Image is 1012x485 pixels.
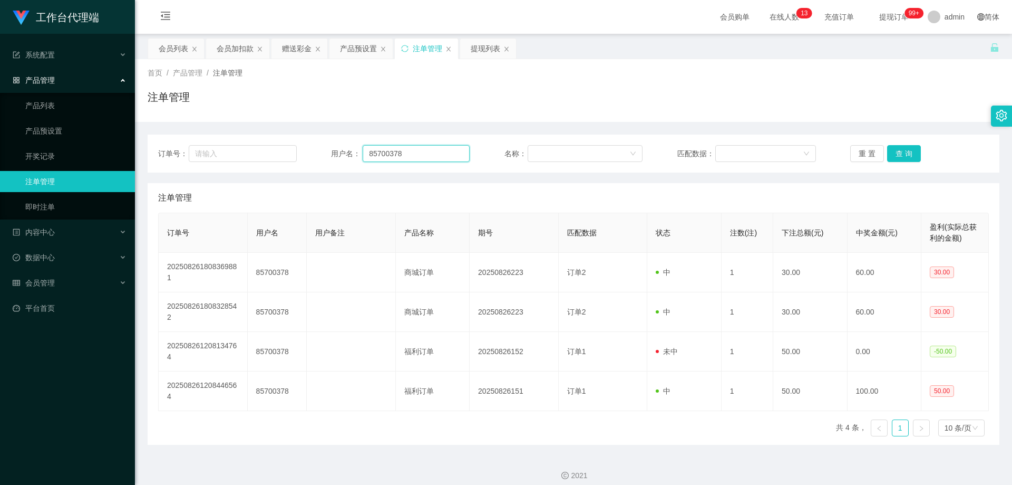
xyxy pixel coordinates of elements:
i: 图标: appstore-o [13,77,20,84]
td: 60.00 [848,292,921,332]
td: 202508261808328542 [159,292,248,332]
i: 图标: check-circle-o [13,254,20,261]
img: logo.9652507e.png [13,11,30,25]
span: 名称： [504,148,528,159]
div: 会员列表 [159,39,188,59]
i: 图标: close [315,46,321,52]
span: 产品管理 [13,76,55,84]
td: 1 [722,372,773,411]
p: 1 [801,8,804,18]
span: 期号 [478,229,493,237]
li: 下一页 [913,420,930,436]
i: 图标: close [445,46,452,52]
i: 图标: form [13,51,20,59]
span: 用户名 [256,229,278,237]
i: 图标: close [191,46,198,52]
span: 30.00 [930,267,954,278]
td: 50.00 [773,372,847,411]
span: 会员管理 [13,279,55,287]
i: 图标: down [972,425,978,432]
i: 图标: profile [13,229,20,236]
input: 请输入 [363,145,470,162]
div: 注单管理 [413,39,442,59]
i: 图标: left [876,425,882,432]
i: 图标: close [503,46,510,52]
span: 30.00 [930,306,954,318]
span: 内容中心 [13,228,55,236]
span: 充值订单 [819,13,859,21]
li: 1 [892,420,909,436]
i: 图标: close [380,46,386,52]
span: 系统配置 [13,51,55,59]
span: 中 [656,268,670,277]
td: 福利订单 [396,372,470,411]
td: 60.00 [848,253,921,292]
span: 首页 [148,69,162,77]
td: 202508261208446564 [159,372,248,411]
li: 共 4 条， [836,420,867,436]
i: 图标: menu-fold [148,1,183,34]
div: 赠送彩金 [282,39,312,59]
td: 85700378 [248,372,307,411]
h1: 工作台代理端 [36,1,99,34]
td: 30.00 [773,253,847,292]
i: 图标: sync [401,45,408,52]
button: 重 置 [850,145,884,162]
span: 中 [656,387,670,395]
a: 图标: dashboard平台首页 [13,298,126,319]
i: 图标: table [13,279,20,287]
span: 订单2 [567,268,586,277]
span: 用户名： [331,148,363,159]
span: -50.00 [930,346,956,357]
span: 匹配数据 [567,229,597,237]
span: 数据中心 [13,253,55,262]
td: 202508261208134764 [159,332,248,372]
td: 20250826152 [470,332,559,372]
sup: 1089 [904,8,923,18]
li: 上一页 [871,420,888,436]
span: 注单管理 [213,69,242,77]
i: 图标: down [630,150,636,158]
td: 20250826151 [470,372,559,411]
td: 85700378 [248,332,307,372]
span: 未中 [656,347,678,356]
a: 1 [892,420,908,436]
td: 福利订单 [396,332,470,372]
span: 在线人数 [764,13,804,21]
span: / [167,69,169,77]
div: 会员加扣款 [217,39,254,59]
i: 图标: down [803,150,810,158]
div: 2021 [143,470,1004,481]
a: 即时注单 [25,196,126,217]
span: 下注总额(元) [782,229,823,237]
td: 50.00 [773,332,847,372]
span: 产品管理 [173,69,202,77]
p: 3 [804,8,808,18]
span: 订单号 [167,229,189,237]
td: 100.00 [848,372,921,411]
i: 图标: global [977,13,985,21]
span: 50.00 [930,385,954,397]
span: 产品名称 [404,229,434,237]
span: 提现订单 [874,13,914,21]
sup: 13 [796,8,812,18]
span: 注数(注) [730,229,757,237]
i: 图标: close [257,46,263,52]
td: 30.00 [773,292,847,332]
button: 查 询 [887,145,921,162]
span: 订单1 [567,347,586,356]
span: 订单2 [567,308,586,316]
span: 用户备注 [315,229,345,237]
input: 请输入 [189,145,296,162]
span: / [207,69,209,77]
td: 1 [722,292,773,332]
div: 提现列表 [471,39,500,59]
td: 20250826223 [470,253,559,292]
div: 10 条/页 [945,420,971,436]
td: 1 [722,332,773,372]
i: 图标: unlock [990,43,999,52]
td: 85700378 [248,253,307,292]
a: 注单管理 [25,171,126,192]
td: 85700378 [248,292,307,332]
span: 订单1 [567,387,586,395]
